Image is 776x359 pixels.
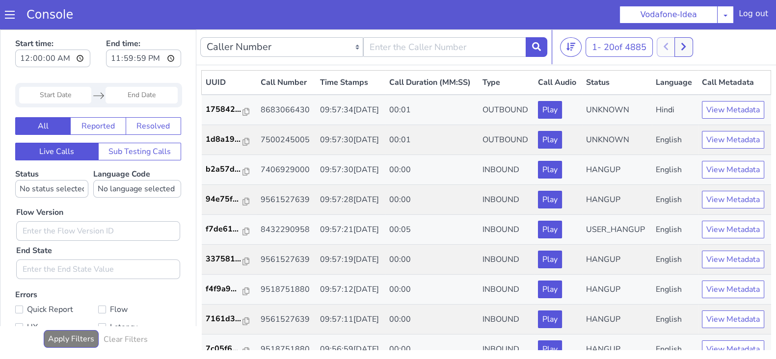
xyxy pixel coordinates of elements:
input: Enter the End State Value [16,230,180,250]
label: Language Code [93,139,181,168]
button: Sub Testing Calls [98,113,182,131]
td: 09:57:11[DATE] [316,275,386,305]
td: 09:57:19[DATE] [316,215,386,245]
label: Quick Report [15,273,98,287]
p: b2a57d... [206,134,243,146]
p: 7c05f6... [206,313,243,325]
select: Status [15,151,88,168]
input: End time: [106,20,181,38]
td: 00:00 [385,305,479,335]
td: 9561527639 [257,215,316,245]
button: View Metadata [702,251,764,269]
td: INBOUND [479,275,535,305]
label: End State [16,215,52,227]
p: 94e75f... [206,164,243,176]
td: Hindi [652,65,698,96]
td: 7500245005 [257,96,316,126]
td: OUTBOUND [479,96,535,126]
button: Play [538,281,562,299]
th: Call Audio [534,41,582,66]
div: Log out [739,8,768,24]
td: English [652,245,698,275]
td: HANGUP [582,275,652,305]
h6: Clear Filters [104,306,148,315]
td: 00:05 [385,185,479,215]
td: 09:57:34[DATE] [316,65,386,96]
td: HANGUP [582,305,652,335]
a: 94e75f... [206,164,253,176]
td: English [652,215,698,245]
td: English [652,185,698,215]
button: All [15,88,71,105]
th: Status [582,41,652,66]
td: INBOUND [479,126,535,155]
button: View Metadata [702,72,764,89]
button: Vodafone-Idea [619,6,718,24]
a: 7161d3... [206,283,253,295]
td: 00:01 [385,96,479,126]
td: 09:57:30[DATE] [316,126,386,155]
td: 09:57:21[DATE] [316,185,386,215]
td: INBOUND [479,245,535,275]
input: Start time: [15,20,90,38]
p: f4f9a9... [206,254,243,265]
td: 9561527639 [257,275,316,305]
a: b2a57d... [206,134,253,146]
select: Language Code [93,151,181,168]
button: Resolved [126,88,181,105]
input: Enter the Caller Number [363,8,526,27]
td: 00:01 [385,65,479,96]
td: English [652,155,698,185]
a: 7c05f6... [206,313,253,325]
button: Apply Filters [44,301,99,318]
td: UNKNOWN [582,65,652,96]
td: English [652,96,698,126]
td: 9518751880 [257,245,316,275]
button: View Metadata [702,281,764,299]
button: Reported [70,88,126,105]
button: Play [538,161,562,179]
td: 09:56:59[DATE] [316,305,386,335]
td: 8432290958 [257,185,316,215]
button: Play [538,131,562,149]
td: English [652,305,698,335]
label: Start time: [15,5,90,41]
td: HANGUP [582,126,652,155]
th: Language [652,41,698,66]
button: View Metadata [702,131,764,149]
td: 00:00 [385,275,479,305]
td: INBOUND [479,305,535,335]
th: Call Number [257,41,316,66]
button: Live Calls [15,113,99,131]
label: End time: [106,5,181,41]
td: USER_HANGUP [582,185,652,215]
button: Play [538,72,562,89]
label: UX [15,291,98,305]
p: 7161d3... [206,283,243,295]
button: Play [538,102,562,119]
button: 1- 20of 4885 [586,8,653,27]
span: 20 of 4885 [604,12,646,24]
th: Type [479,41,535,66]
td: OUTBOUND [479,65,535,96]
label: Flow Version [16,177,63,189]
td: 9561527639 [257,155,316,185]
th: Call Metadata [698,41,771,66]
td: 7406929000 [257,126,316,155]
th: Time Stamps [316,41,386,66]
td: INBOUND [479,185,535,215]
td: 00:00 [385,155,479,185]
a: 1d8a19... [206,104,253,116]
a: 337581... [206,224,253,235]
a: 175842... [206,74,253,86]
p: f7de61... [206,194,243,205]
td: 00:00 [385,245,479,275]
input: Enter the Flow Version ID [16,192,180,211]
td: UNKNOWN [582,96,652,126]
input: Start Date [19,57,91,74]
button: Play [538,311,562,329]
label: Latency [98,291,181,305]
td: 09:57:28[DATE] [316,155,386,185]
label: Flow [98,273,181,287]
label: Status [15,139,88,168]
